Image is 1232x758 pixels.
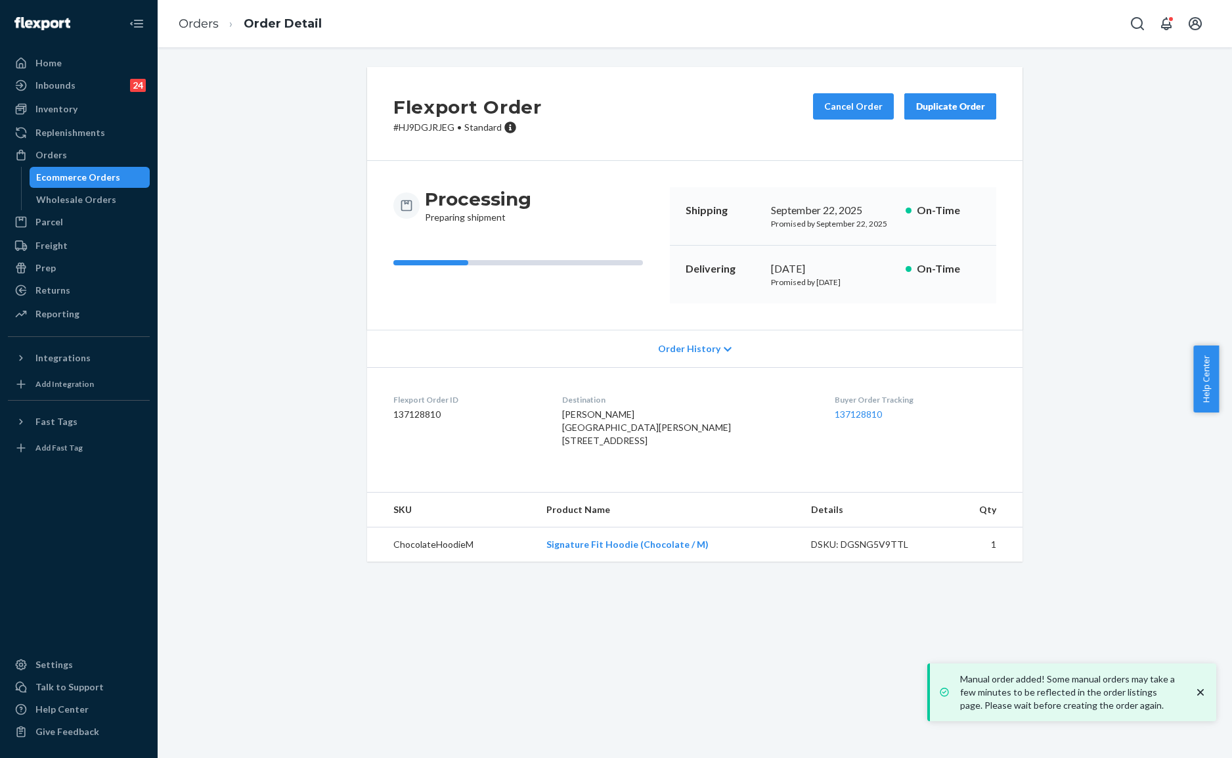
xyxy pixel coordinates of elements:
[801,493,945,527] th: Details
[130,79,146,92] div: 24
[425,187,531,224] div: Preparing shipment
[35,378,94,390] div: Add Integration
[8,235,150,256] a: Freight
[904,93,996,120] button: Duplicate Order
[35,442,83,453] div: Add Fast Tag
[393,121,542,134] p: # HJ9DGJRJEG
[35,415,77,428] div: Fast Tags
[35,680,104,694] div: Talk to Support
[658,342,720,355] span: Order History
[835,394,996,405] dt: Buyer Order Tracking
[771,261,895,277] div: [DATE]
[8,257,150,279] a: Prep
[546,539,709,550] a: Signature Fit Hoodie (Chocolate / M)
[1124,11,1151,37] button: Open Search Box
[35,102,77,116] div: Inventory
[1193,346,1219,412] button: Help Center
[8,75,150,96] a: Inbounds24
[35,725,99,738] div: Give Feedback
[464,122,502,133] span: Standard
[8,99,150,120] a: Inventory
[8,677,150,698] a: Talk to Support
[8,145,150,166] a: Orders
[35,215,63,229] div: Parcel
[35,658,73,671] div: Settings
[771,218,895,229] p: Promised by September 22, 2025
[168,5,332,43] ol: breadcrumbs
[945,527,1023,562] td: 1
[813,93,894,120] button: Cancel Order
[562,409,731,446] span: [PERSON_NAME] [GEOGRAPHIC_DATA][PERSON_NAME] [STREET_ADDRESS]
[8,280,150,301] a: Returns
[1182,11,1208,37] button: Open account menu
[393,394,541,405] dt: Flexport Order ID
[686,261,760,277] p: Delivering
[457,122,462,133] span: •
[811,538,935,551] div: DSKU: DGSNG5V9TTL
[35,284,70,297] div: Returns
[8,53,150,74] a: Home
[123,11,150,37] button: Close Navigation
[30,167,150,188] a: Ecommerce Orders
[915,100,985,113] div: Duplicate Order
[771,203,895,218] div: September 22, 2025
[35,126,105,139] div: Replenishments
[179,16,219,31] a: Orders
[8,411,150,432] button: Fast Tags
[562,394,814,405] dt: Destination
[367,527,536,562] td: ChocolateHoodieM
[8,303,150,324] a: Reporting
[8,699,150,720] a: Help Center
[8,212,150,233] a: Parcel
[244,16,322,31] a: Order Detail
[8,654,150,675] a: Settings
[1194,686,1207,699] svg: close toast
[425,187,531,211] h3: Processing
[8,721,150,742] button: Give Feedback
[35,351,91,365] div: Integrations
[8,122,150,143] a: Replenishments
[945,493,1023,527] th: Qty
[8,437,150,458] a: Add Fast Tag
[35,307,79,321] div: Reporting
[35,148,67,162] div: Orders
[30,189,150,210] a: Wholesale Orders
[36,171,120,184] div: Ecommerce Orders
[917,203,980,218] p: On-Time
[393,93,542,121] h2: Flexport Order
[536,493,801,527] th: Product Name
[35,239,68,252] div: Freight
[686,203,760,218] p: Shipping
[8,374,150,395] a: Add Integration
[367,493,536,527] th: SKU
[35,703,89,716] div: Help Center
[35,56,62,70] div: Home
[35,261,56,275] div: Prep
[35,79,76,92] div: Inbounds
[835,409,882,420] a: 137128810
[36,193,116,206] div: Wholesale Orders
[1153,11,1179,37] button: Open notifications
[14,17,70,30] img: Flexport logo
[771,277,895,288] p: Promised by [DATE]
[393,408,541,421] dd: 137128810
[917,261,980,277] p: On-Time
[960,673,1181,712] p: Manual order added! Some manual orders may take a few minutes to be reflected in the order listin...
[8,347,150,368] button: Integrations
